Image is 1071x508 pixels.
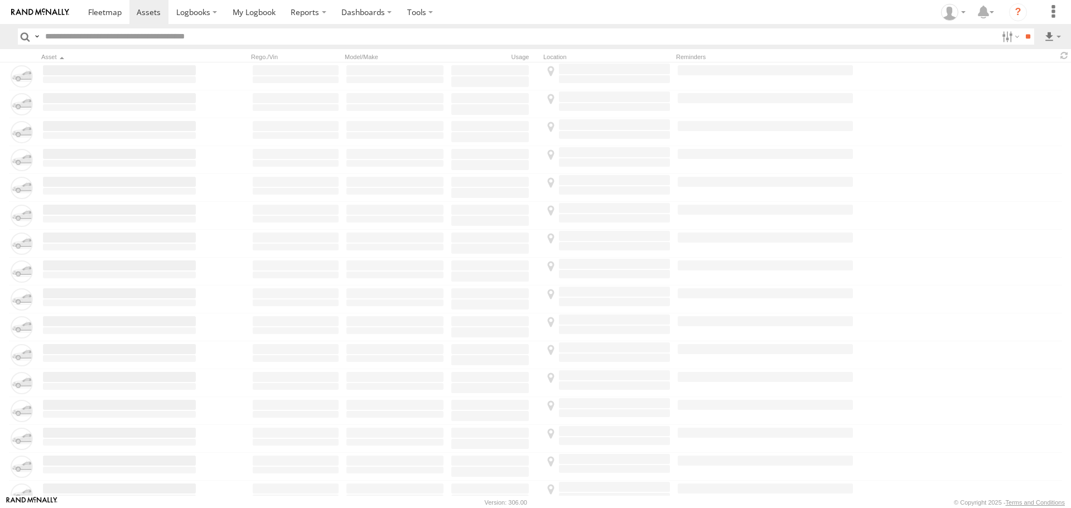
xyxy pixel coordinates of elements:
[1058,50,1071,61] span: Refresh
[251,53,340,61] div: Rego./Vin
[937,4,969,21] div: Matt Catley
[32,28,41,45] label: Search Query
[543,53,672,61] div: Location
[6,497,57,508] a: Visit our Website
[1043,28,1062,45] label: Export results as...
[11,8,69,16] img: rand-logo.svg
[676,53,855,61] div: Reminders
[485,499,527,506] div: Version: 306.00
[1009,3,1027,21] i: ?
[954,499,1065,506] div: © Copyright 2025 -
[345,53,445,61] div: Model/Make
[997,28,1021,45] label: Search Filter Options
[450,53,539,61] div: Usage
[41,53,197,61] div: Click to Sort
[1006,499,1065,506] a: Terms and Conditions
